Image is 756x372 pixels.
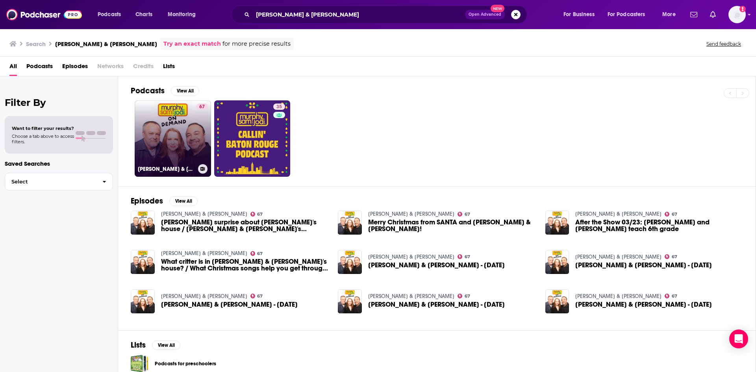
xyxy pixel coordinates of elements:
[135,100,211,177] a: 67[PERSON_NAME] & [PERSON_NAME]
[222,39,291,48] span: for more precise results
[12,133,74,144] span: Choose a tab above to access filters.
[162,8,206,21] button: open menu
[161,293,247,300] a: Murphy, Sam & Jodi
[168,9,196,20] span: Monitoring
[672,294,677,298] span: 67
[196,104,208,110] a: 67
[257,294,263,298] span: 67
[133,60,154,76] span: Credits
[739,6,746,12] svg: Add a profile image
[338,211,362,235] a: Merry Christmas from SANTA and Murphy, Sam & Jodi!
[138,166,195,172] h3: [PERSON_NAME] & [PERSON_NAME]
[131,250,155,274] img: What critter is in Murphy & Jodi's house? / What Christmas songs help you get through the holiday...
[465,255,470,259] span: 67
[171,86,199,96] button: View All
[5,173,113,191] button: Select
[131,289,155,313] a: Murphy, Sam & Jodi - September 2, 2016
[131,196,163,206] h2: Episodes
[657,8,686,21] button: open menu
[662,9,676,20] span: More
[161,301,298,308] span: [PERSON_NAME] & [PERSON_NAME] - [DATE]
[169,196,198,206] button: View All
[152,341,180,350] button: View All
[458,254,470,259] a: 67
[253,8,465,21] input: Search podcasts, credits, & more...
[575,262,712,268] a: Murphy, Sam & Jodi - August 25, 2016
[161,301,298,308] a: Murphy, Sam & Jodi - September 2, 2016
[665,212,677,217] a: 67
[199,103,205,111] span: 67
[98,9,121,20] span: Podcasts
[545,211,569,235] img: After the Show 03/23: Murphy Sam and Jodi teach 6th grade
[161,250,247,257] a: Murphy, Sam & Jodi
[161,219,329,232] a: Murphy's surprise about Sam's house / Murphy & Jodi's unexpected treat / Sam's lack of social skills
[338,250,362,274] a: Murphy, Sam & Jodi - September 7, 2016
[368,301,505,308] span: [PERSON_NAME] & [PERSON_NAME] - [DATE]
[575,219,743,232] span: After the Show 03/23: [PERSON_NAME] and [PERSON_NAME] teach 6th grade
[250,251,263,256] a: 67
[608,9,645,20] span: For Podcasters
[55,40,157,48] h3: [PERSON_NAME] & [PERSON_NAME]
[665,294,677,298] a: 67
[469,13,501,17] span: Open Advanced
[368,262,505,268] span: [PERSON_NAME] & [PERSON_NAME] - [DATE]
[62,60,88,76] a: Episodes
[575,262,712,268] span: [PERSON_NAME] & [PERSON_NAME] - [DATE]
[707,8,719,21] a: Show notifications dropdown
[575,293,661,300] a: Murphy, Sam & Jodi
[672,255,677,259] span: 67
[729,329,748,348] div: Open Intercom Messenger
[135,9,152,20] span: Charts
[368,219,536,232] span: Merry Christmas from SANTA and [PERSON_NAME] & [PERSON_NAME]!
[163,60,175,76] a: Lists
[273,104,285,110] a: 35
[257,252,263,255] span: 67
[465,294,470,298] span: 67
[161,211,247,217] a: Murphy, Sam & Jodi
[131,340,180,350] a: ListsView All
[338,289,362,313] img: Murphy, Sam & Jodi - August 30, 2016
[563,9,595,20] span: For Business
[131,86,199,96] a: PodcastsView All
[97,60,124,76] span: Networks
[257,213,263,216] span: 67
[155,359,216,368] a: Podcasts for preschoolers
[728,6,746,23] span: Logged in as hjones
[214,100,291,177] a: 35
[131,211,155,235] img: Murphy's surprise about Sam's house / Murphy & Jodi's unexpected treat / Sam's lack of social skills
[458,212,470,217] a: 67
[9,60,17,76] a: All
[672,213,677,216] span: 67
[575,219,743,232] a: After the Show 03/23: Murphy Sam and Jodi teach 6th grade
[704,41,743,47] button: Send feedback
[26,40,46,48] h3: Search
[665,254,677,259] a: 67
[276,103,282,111] span: 35
[368,262,505,268] a: Murphy, Sam & Jodi - September 7, 2016
[239,6,535,24] div: Search podcasts, credits, & more...
[575,301,712,308] a: Murphy, Sam & Jodi - August 29, 2016
[12,126,74,131] span: Want to filter your results?
[575,254,661,260] a: Murphy, Sam & Jodi
[250,294,263,298] a: 67
[5,97,113,108] h2: Filter By
[687,8,700,21] a: Show notifications dropdown
[131,340,146,350] h2: Lists
[161,258,329,272] span: What critter is in [PERSON_NAME] & [PERSON_NAME]'s house? / What Christmas songs help you get thr...
[545,289,569,313] img: Murphy, Sam & Jodi - August 29, 2016
[728,6,746,23] img: User Profile
[575,211,661,217] a: Murphy, Sam & Jodi
[250,212,263,217] a: 67
[602,8,657,21] button: open menu
[92,8,131,21] button: open menu
[5,179,96,184] span: Select
[131,196,198,206] a: EpisodesView All
[6,7,82,22] img: Podchaser - Follow, Share and Rate Podcasts
[163,39,221,48] a: Try an exact match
